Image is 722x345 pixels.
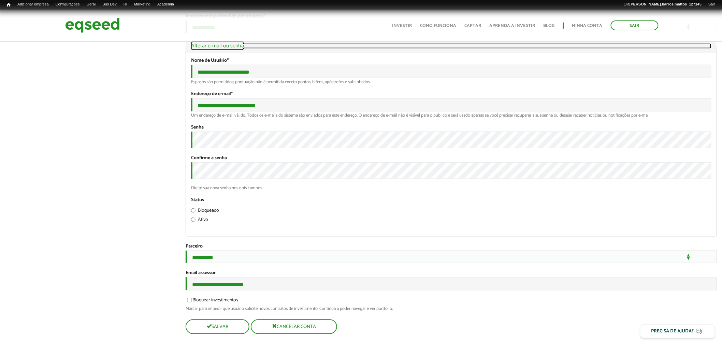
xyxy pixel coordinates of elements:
span: Este campo é obrigatório. [227,57,229,64]
a: Captar [465,24,481,28]
label: Endereço de e-mail [191,92,233,96]
input: Bloqueado [191,208,196,213]
label: Ativo [191,217,208,224]
label: Status [191,198,204,202]
a: Bus Dev [99,2,120,7]
strong: [PERSON_NAME].barros.mattos_127145 [630,2,702,6]
a: Aprenda a investir [490,24,535,28]
a: Como funciona [420,24,457,28]
a: Sair [705,2,719,7]
span: Este campo é obrigatório. [231,90,233,98]
button: Cancelar conta [251,319,337,334]
a: Geral [83,2,99,7]
a: Olá[PERSON_NAME].barros.mattos_127145 [620,2,705,7]
label: Nome de Usuário [191,58,229,63]
label: Confirme a senha [191,156,227,161]
a: Início [3,2,14,8]
a: Alterar e-mail ou senha [191,43,711,49]
div: Um endereço de e-mail válido. Todos os e-mails do sistema são enviados para este endereço. O ende... [191,113,711,118]
div: Espaços são permitidos; pontuação não é permitida exceto pontos, hifens, apóstrofos e sublinhados. [191,80,711,84]
a: Minha conta [572,24,603,28]
button: Salvar [186,319,249,334]
a: Blog [544,24,555,28]
img: EqSeed [65,16,120,34]
label: Bloqueado [191,208,219,215]
a: Investir [392,24,412,28]
span: Início [7,2,11,7]
a: Adicionar empresa [14,2,52,7]
label: Bloquear investimentos [186,298,238,305]
input: Ativo [191,217,196,222]
label: Senha [191,125,204,130]
a: RI [120,2,131,7]
label: Email assessor [186,271,216,275]
a: Sair [611,20,659,30]
div: Marcar para impedir que usuário solicite novos contratos de investimento. Continua a poder navega... [186,306,717,311]
input: Bloquear investimentos [183,298,196,302]
a: Configurações [52,2,83,7]
div: Digite sua nova senha nos dois campos [191,186,711,190]
a: Marketing [131,2,154,7]
a: Academia [154,2,177,7]
label: Parceiro [186,244,203,249]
